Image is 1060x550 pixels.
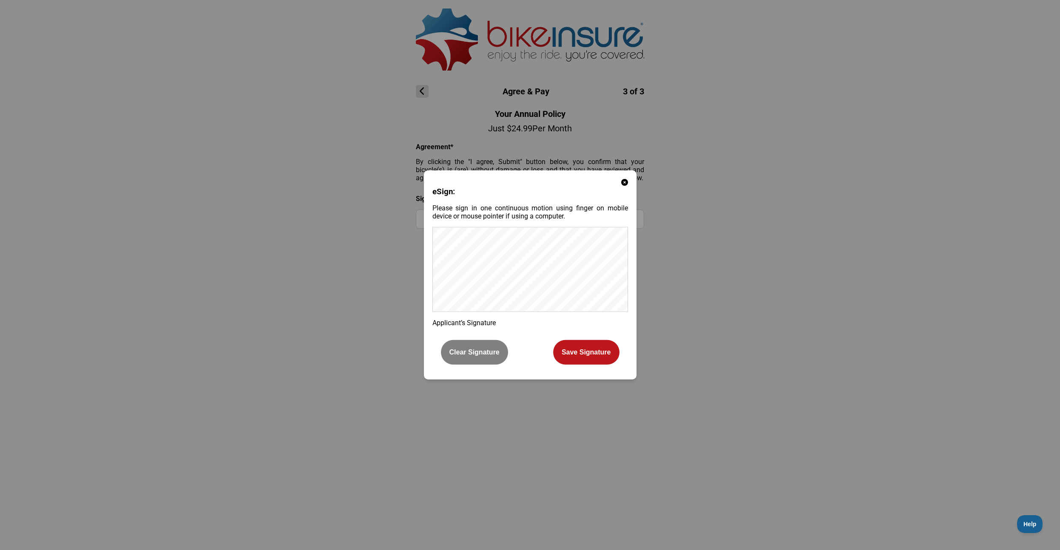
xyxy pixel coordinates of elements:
[432,204,628,220] p: Please sign in one continuous motion using finger on mobile device or mouse pointer if using a co...
[432,319,628,327] p: Applicant’s Signature
[1017,515,1043,533] iframe: Toggle Customer Support
[553,340,620,365] button: Save Signature
[441,340,508,365] button: Clear Signature
[432,187,628,196] h3: eSign:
